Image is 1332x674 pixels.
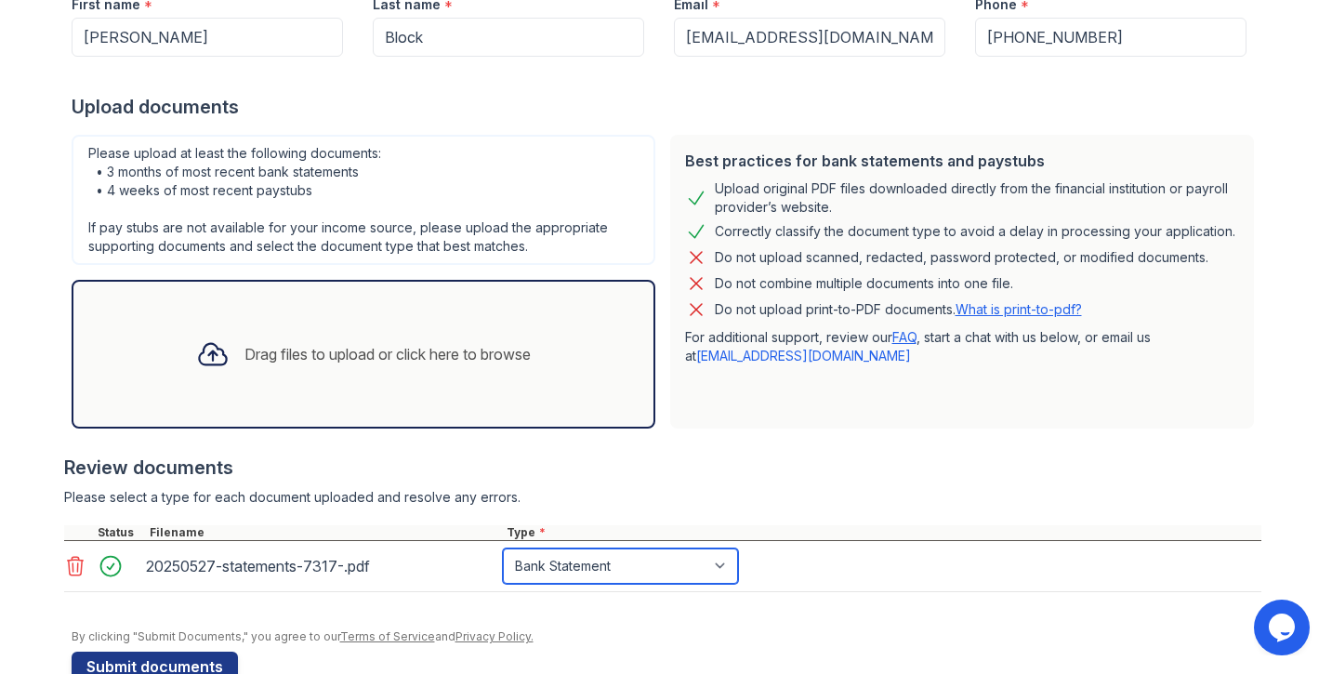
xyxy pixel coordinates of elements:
div: Best practices for bank statements and paystubs [685,150,1239,172]
div: Upload documents [72,94,1261,120]
a: What is print-to-pdf? [956,301,1082,317]
div: Status [94,525,146,540]
div: Please select a type for each document uploaded and resolve any errors. [64,488,1261,507]
div: 20250527-statements-7317-.pdf [146,551,495,581]
div: Correctly classify the document type to avoid a delay in processing your application. [715,220,1235,243]
a: FAQ [892,329,917,345]
div: Do not combine multiple documents into one file. [715,272,1013,295]
div: Type [503,525,1261,540]
div: Review documents [64,455,1261,481]
iframe: chat widget [1254,600,1313,655]
div: Filename [146,525,503,540]
p: For additional support, review our , start a chat with us below, or email us at [685,328,1239,365]
div: Do not upload scanned, redacted, password protected, or modified documents. [715,246,1208,269]
div: Upload original PDF files downloaded directly from the financial institution or payroll provider’... [715,179,1239,217]
div: By clicking "Submit Documents," you agree to our and [72,629,1261,644]
div: Please upload at least the following documents: • 3 months of most recent bank statements • 4 wee... [72,135,655,265]
a: Terms of Service [340,629,435,643]
a: Privacy Policy. [455,629,534,643]
div: Drag files to upload or click here to browse [244,343,531,365]
a: [EMAIL_ADDRESS][DOMAIN_NAME] [696,348,911,363]
p: Do not upload print-to-PDF documents. [715,300,1082,319]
